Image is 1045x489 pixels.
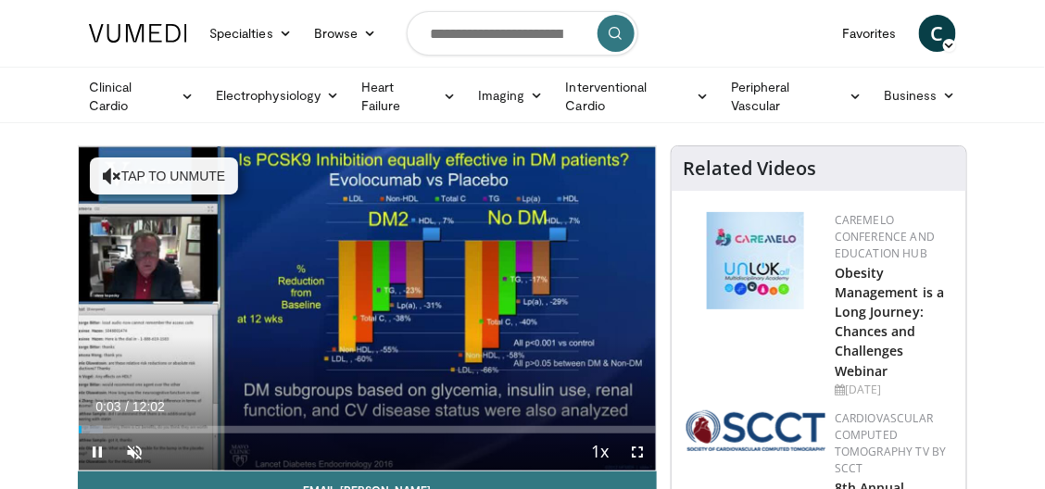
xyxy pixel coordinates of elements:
[720,78,873,115] a: Peripheral Vascular
[407,11,638,56] input: Search topics, interventions
[205,77,350,114] a: Electrophysiology
[873,77,967,114] a: Business
[919,15,956,52] a: C
[831,15,908,52] a: Favorites
[835,382,951,398] div: [DATE]
[467,77,555,114] a: Imaging
[350,78,467,115] a: Heart Failure
[198,15,303,52] a: Specialties
[95,399,120,414] span: 0:03
[555,78,720,115] a: Interventional Cardio
[79,146,656,470] video-js: Video Player
[79,433,116,470] button: Pause
[303,15,388,52] a: Browse
[686,410,825,451] img: 51a70120-4f25-49cc-93a4-67582377e75f.png.150x105_q85_autocrop_double_scale_upscale_version-0.2.png
[835,264,945,380] a: Obesity Management is a Long Journey: Chances and Challenges Webinar
[78,78,205,115] a: Clinical Cardio
[79,426,656,433] div: Progress Bar
[707,212,804,309] img: 45df64a9-a6de-482c-8a90-ada250f7980c.png.150x105_q85_autocrop_double_scale_upscale_version-0.2.jpg
[683,157,816,180] h4: Related Videos
[132,399,165,414] span: 12:02
[125,399,129,414] span: /
[835,410,947,476] a: Cardiovascular Computed Tomography TV by SCCT
[619,433,656,470] button: Fullscreen
[116,433,153,470] button: Unmute
[89,24,187,43] img: VuMedi Logo
[835,212,935,261] a: CaReMeLO Conference and Education Hub
[582,433,619,470] button: Playback Rate
[90,157,238,194] button: Tap to unmute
